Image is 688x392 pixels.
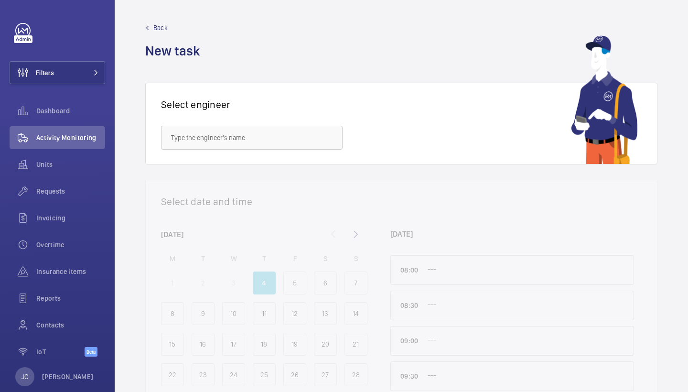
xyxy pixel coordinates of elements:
span: Filters [36,68,54,77]
h1: Select engineer [161,98,230,110]
span: Overtime [36,240,105,250]
span: Requests [36,186,105,196]
span: Dashboard [36,106,105,116]
img: mechanic using app [571,35,638,164]
span: Insurance items [36,267,105,276]
button: Filters [10,61,105,84]
span: Contacts [36,320,105,330]
span: Reports [36,294,105,303]
span: Beta [85,347,97,357]
p: [PERSON_NAME] [42,372,94,381]
span: Activity Monitoring [36,133,105,142]
h1: New task [145,42,206,60]
p: JC [21,372,28,381]
span: Invoicing [36,213,105,223]
span: Units [36,160,105,169]
span: Back [153,23,168,33]
span: IoT [36,347,85,357]
input: Type the engineer's name [161,126,343,150]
